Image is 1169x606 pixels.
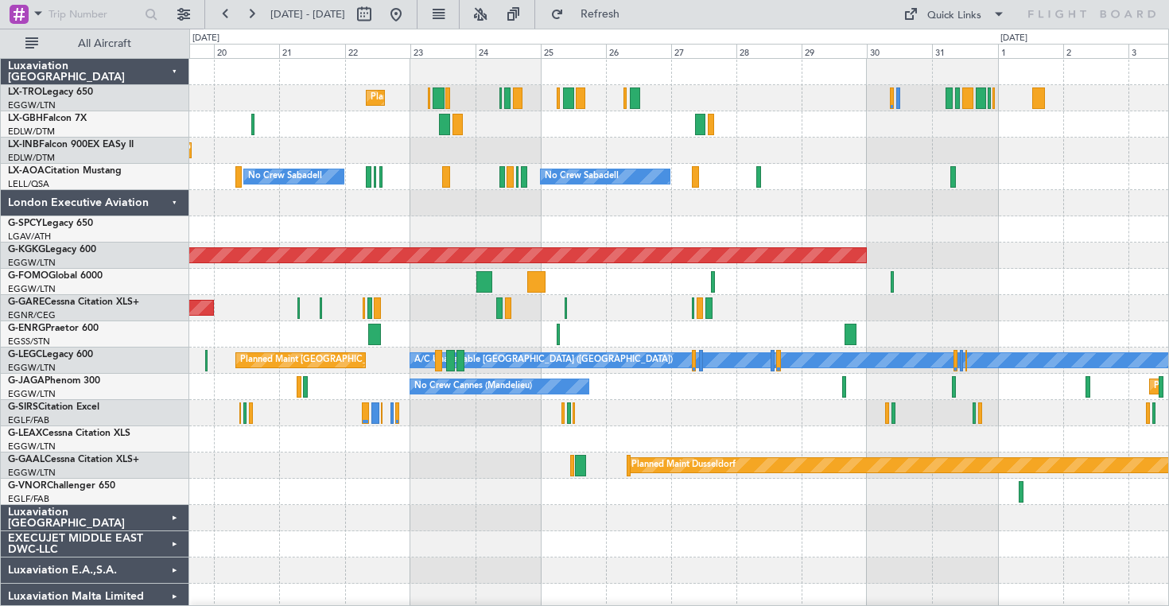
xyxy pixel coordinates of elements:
a: G-GAALCessna Citation XLS+ [8,455,139,464]
div: No Crew Sabadell [248,165,322,188]
a: G-JAGAPhenom 300 [8,376,100,386]
div: 28 [736,44,802,58]
div: [DATE] [1000,32,1027,45]
div: Quick Links [927,8,981,24]
span: G-JAGA [8,376,45,386]
a: LGAV/ATH [8,231,51,243]
span: G-SIRS [8,402,38,412]
button: Refresh [543,2,639,27]
span: G-SPCY [8,219,42,228]
div: No Crew Sabadell [545,165,619,188]
div: Planned Maint [GEOGRAPHIC_DATA] ([GEOGRAPHIC_DATA]) [371,86,621,110]
span: G-ENRG [8,324,45,333]
a: G-ENRGPraetor 600 [8,324,99,333]
div: 31 [932,44,997,58]
div: 21 [279,44,344,58]
span: Refresh [567,9,634,20]
div: 23 [410,44,476,58]
a: EGLF/FAB [8,414,49,426]
a: LX-GBHFalcon 7X [8,114,87,123]
div: A/C Unavailable [GEOGRAPHIC_DATA] ([GEOGRAPHIC_DATA]) [414,348,673,372]
div: Planned Maint Dusseldorf [631,453,736,477]
a: EGGW/LTN [8,99,56,111]
div: 1 [998,44,1063,58]
a: EDLW/DTM [8,152,55,164]
div: No Crew Cannes (Mandelieu) [414,375,532,398]
div: 24 [476,44,541,58]
a: EGGW/LTN [8,388,56,400]
div: 27 [671,44,736,58]
a: G-FOMOGlobal 6000 [8,271,103,281]
a: LELL/QSA [8,178,49,190]
div: 2 [1063,44,1128,58]
a: EGGW/LTN [8,362,56,374]
a: EGNR/CEG [8,309,56,321]
button: All Aircraft [17,31,173,56]
div: 29 [802,44,867,58]
a: EGLF/FAB [8,493,49,505]
a: EGSS/STN [8,336,50,348]
div: 22 [345,44,410,58]
span: G-GAAL [8,455,45,464]
span: G-VNOR [8,481,47,491]
a: EGGW/LTN [8,441,56,453]
div: 25 [541,44,606,58]
a: LX-AOACitation Mustang [8,166,122,176]
span: G-KGKG [8,245,45,254]
div: 30 [867,44,932,58]
span: LX-GBH [8,114,43,123]
a: G-VNORChallenger 650 [8,481,115,491]
input: Trip Number [49,2,140,26]
a: G-SPCYLegacy 650 [8,219,93,228]
a: EGGW/LTN [8,467,56,479]
span: [DATE] - [DATE] [270,7,345,21]
span: LX-INB [8,140,39,150]
span: G-LEGC [8,350,42,359]
span: G-LEAX [8,429,42,438]
span: G-GARE [8,297,45,307]
button: Quick Links [895,2,1013,27]
span: All Aircraft [41,38,168,49]
a: G-LEGCLegacy 600 [8,350,93,359]
div: [DATE] [192,32,219,45]
span: LX-TRO [8,87,42,97]
span: LX-AOA [8,166,45,176]
a: G-LEAXCessna Citation XLS [8,429,130,438]
a: LX-TROLegacy 650 [8,87,93,97]
a: LX-INBFalcon 900EX EASy II [8,140,134,150]
a: EGGW/LTN [8,257,56,269]
span: G-FOMO [8,271,49,281]
a: G-GARECessna Citation XLS+ [8,297,139,307]
a: G-KGKGLegacy 600 [8,245,96,254]
div: 20 [214,44,279,58]
div: 26 [606,44,671,58]
div: Planned Maint [GEOGRAPHIC_DATA] ([GEOGRAPHIC_DATA]) [240,348,491,372]
a: G-SIRSCitation Excel [8,402,99,412]
a: EGGW/LTN [8,283,56,295]
a: EDLW/DTM [8,126,55,138]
